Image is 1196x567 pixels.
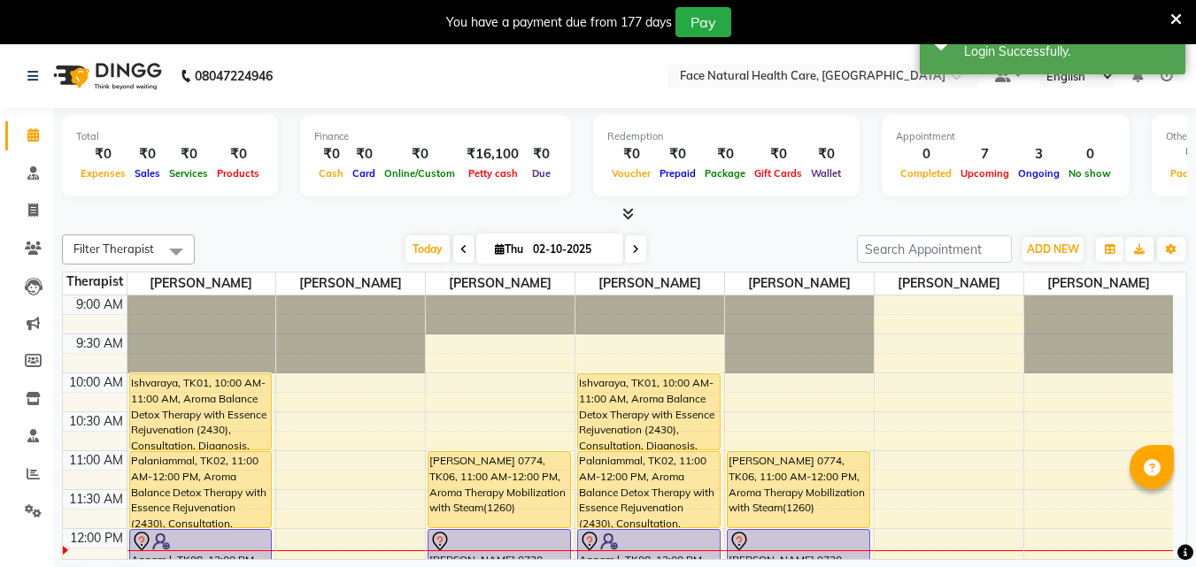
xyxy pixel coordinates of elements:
span: [PERSON_NAME] [875,272,1023,295]
div: Total [76,129,264,144]
div: Therapist [63,272,127,291]
div: 10:30 AM [66,412,127,431]
div: ₹0 [750,144,806,165]
div: Appointment [896,129,1115,144]
div: 9:00 AM [73,295,127,314]
div: Redemption [607,129,845,144]
div: Login Successfully. [964,42,1172,61]
button: Pay [675,7,731,37]
span: Package [700,167,750,180]
div: ₹0 [348,144,380,165]
div: Palaniammal, TK02, 11:00 AM-12:00 PM, Aroma Balance Detox Therapy with Essence Rejuvenation (2430... [130,452,272,527]
div: 0 [1064,144,1115,165]
span: Card [348,167,380,180]
span: [PERSON_NAME] [1024,272,1173,295]
div: Ishvaraya, TK01, 10:00 AM-11:00 AM, Aroma Balance Detox Therapy with Essence Rejuvenation (2430),... [578,374,720,449]
div: ₹0 [655,144,700,165]
span: Products [212,167,264,180]
div: ₹0 [130,144,165,165]
span: [PERSON_NAME] [426,272,575,295]
span: Completed [896,167,956,180]
span: Services [165,167,212,180]
div: 3 [1014,144,1064,165]
b: 08047224946 [195,51,273,101]
span: Gift Cards [750,167,806,180]
span: Petty cash [464,167,522,180]
span: Wallet [806,167,845,180]
span: [PERSON_NAME] [725,272,874,295]
div: ₹0 [607,144,655,165]
div: 12:00 PM [66,529,127,548]
span: ADD NEW [1027,242,1079,256]
span: Today [405,235,450,263]
div: Finance [314,129,557,144]
span: Prepaid [655,167,700,180]
div: 7 [956,144,1014,165]
div: 11:30 AM [66,490,127,509]
div: You have a payment due from 177 days [446,13,672,32]
div: 11:00 AM [66,451,127,470]
div: ₹0 [700,144,750,165]
iframe: chat widget [1122,496,1178,549]
div: 0 [896,144,956,165]
span: Upcoming [956,167,1014,180]
div: ₹0 [212,144,264,165]
input: Search Appointment [857,235,1012,263]
div: [PERSON_NAME] 0774, TK06, 11:00 AM-12:00 PM, Aroma Therapy Mobilization with Steam(1260) [728,452,869,527]
span: [PERSON_NAME] [127,272,276,295]
button: ADD NEW [1022,237,1084,262]
div: ₹0 [314,144,348,165]
div: ₹0 [806,144,845,165]
div: 9:30 AM [73,334,127,353]
div: 10:00 AM [66,373,127,392]
div: [PERSON_NAME] 0774, TK06, 11:00 AM-12:00 PM, Aroma Therapy Mobilization with Steam(1260) [428,452,570,527]
span: Due [528,167,555,180]
div: ₹0 [526,144,557,165]
span: Online/Custom [380,167,459,180]
span: Sales [130,167,165,180]
span: [PERSON_NAME] [575,272,724,295]
span: Voucher [607,167,655,180]
img: logo [45,51,166,101]
div: ₹0 [165,144,212,165]
span: Expenses [76,167,130,180]
div: Palaniammal, TK02, 11:00 AM-12:00 PM, Aroma Balance Detox Therapy with Essence Rejuvenation (2430... [578,452,720,527]
div: ₹16,100 [459,144,526,165]
span: [PERSON_NAME] [276,272,425,295]
div: ₹0 [380,144,459,165]
span: Cash [314,167,348,180]
span: Thu [490,242,528,256]
span: No show [1064,167,1115,180]
span: Filter Therapist [73,241,154,256]
input: 2025-10-02 [528,236,616,263]
div: Ishvaraya, TK01, 10:00 AM-11:00 AM, Aroma Balance Detox Therapy with Essence Rejuvenation (2430),... [130,374,272,449]
div: ₹0 [76,144,130,165]
span: Ongoing [1014,167,1064,180]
